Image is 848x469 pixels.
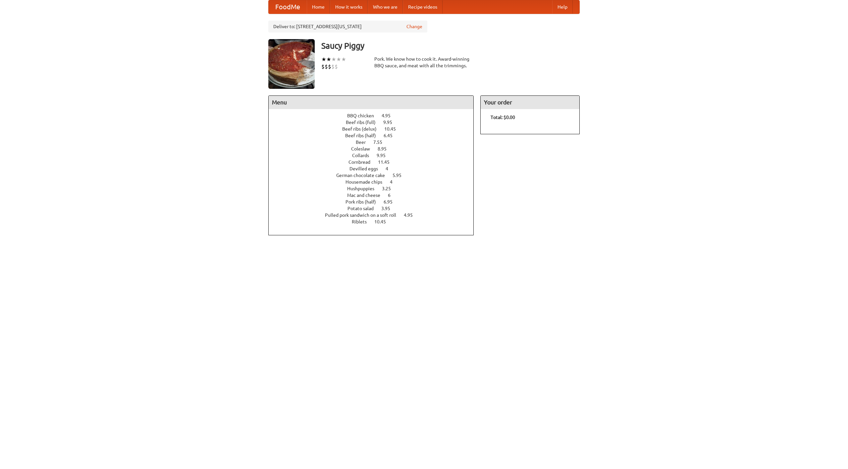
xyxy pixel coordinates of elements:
img: angular.jpg [268,39,315,89]
a: Devilled eggs 4 [349,166,400,171]
li: $ [331,63,335,70]
span: Beef ribs (delux) [342,126,383,132]
a: FoodMe [269,0,307,14]
h4: Menu [269,96,473,109]
a: German chocolate cake 5.95 [336,173,414,178]
li: $ [325,63,328,70]
span: 4.95 [382,113,397,118]
li: $ [321,63,325,70]
span: 4 [386,166,395,171]
a: Recipe videos [403,0,443,14]
b: Total: $0.00 [491,115,515,120]
a: Beef ribs (full) 9.95 [346,120,404,125]
span: BBQ chicken [347,113,381,118]
a: Who we are [368,0,403,14]
a: Pork ribs (half) 6.95 [345,199,405,205]
a: Change [406,23,422,30]
span: 6.45 [384,133,399,138]
a: Hushpuppies 3.25 [347,186,403,191]
span: Pork ribs (half) [345,199,383,205]
a: Home [307,0,330,14]
span: Pulled pork sandwich on a soft roll [325,212,403,218]
span: 3.95 [381,206,397,211]
span: 7.55 [373,140,389,145]
h3: Saucy Piggy [321,39,580,52]
span: Riblets [352,219,373,224]
div: Pork. We know how to cook it. Award-winning BBQ sauce, and meat with all the trimmings. [374,56,474,69]
a: Housemade chips 4 [345,179,405,185]
span: Devilled eggs [349,166,385,171]
span: 5.95 [393,173,408,178]
li: ★ [336,56,341,63]
span: Housemade chips [345,179,389,185]
span: German chocolate cake [336,173,392,178]
span: 10.45 [374,219,393,224]
span: 4 [390,179,399,185]
li: ★ [331,56,336,63]
span: 8.95 [378,146,393,151]
h4: Your order [481,96,579,109]
li: $ [328,63,331,70]
a: Beer 7.55 [356,140,395,145]
a: How it works [330,0,368,14]
a: Pulled pork sandwich on a soft roll 4.95 [325,212,425,218]
a: Beef ribs (half) 6.45 [345,133,405,138]
li: ★ [321,56,326,63]
li: $ [335,63,338,70]
span: Cornbread [348,159,377,165]
a: Potato salad 3.95 [347,206,402,211]
span: 4.95 [404,212,419,218]
a: Coleslaw 8.95 [351,146,399,151]
span: Coleslaw [351,146,377,151]
span: Collards [352,153,376,158]
a: Riblets 10.45 [352,219,398,224]
span: 9.95 [383,120,399,125]
li: ★ [341,56,346,63]
a: Beef ribs (delux) 10.45 [342,126,408,132]
span: 9.95 [377,153,392,158]
span: Beef ribs (half) [345,133,383,138]
a: BBQ chicken 4.95 [347,113,403,118]
span: Beef ribs (full) [346,120,382,125]
span: 10.45 [384,126,402,132]
span: 6.95 [384,199,399,205]
span: Hushpuppies [347,186,381,191]
span: 6 [388,193,397,198]
a: Cornbread 11.45 [348,159,402,165]
span: Mac and cheese [347,193,387,198]
span: 11.45 [378,159,396,165]
span: 3.25 [382,186,397,191]
div: Deliver to: [STREET_ADDRESS][US_STATE] [268,21,427,32]
span: Beer [356,140,372,145]
a: Help [552,0,573,14]
span: Potato salad [347,206,380,211]
li: ★ [326,56,331,63]
a: Collards 9.95 [352,153,398,158]
a: Mac and cheese 6 [347,193,403,198]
